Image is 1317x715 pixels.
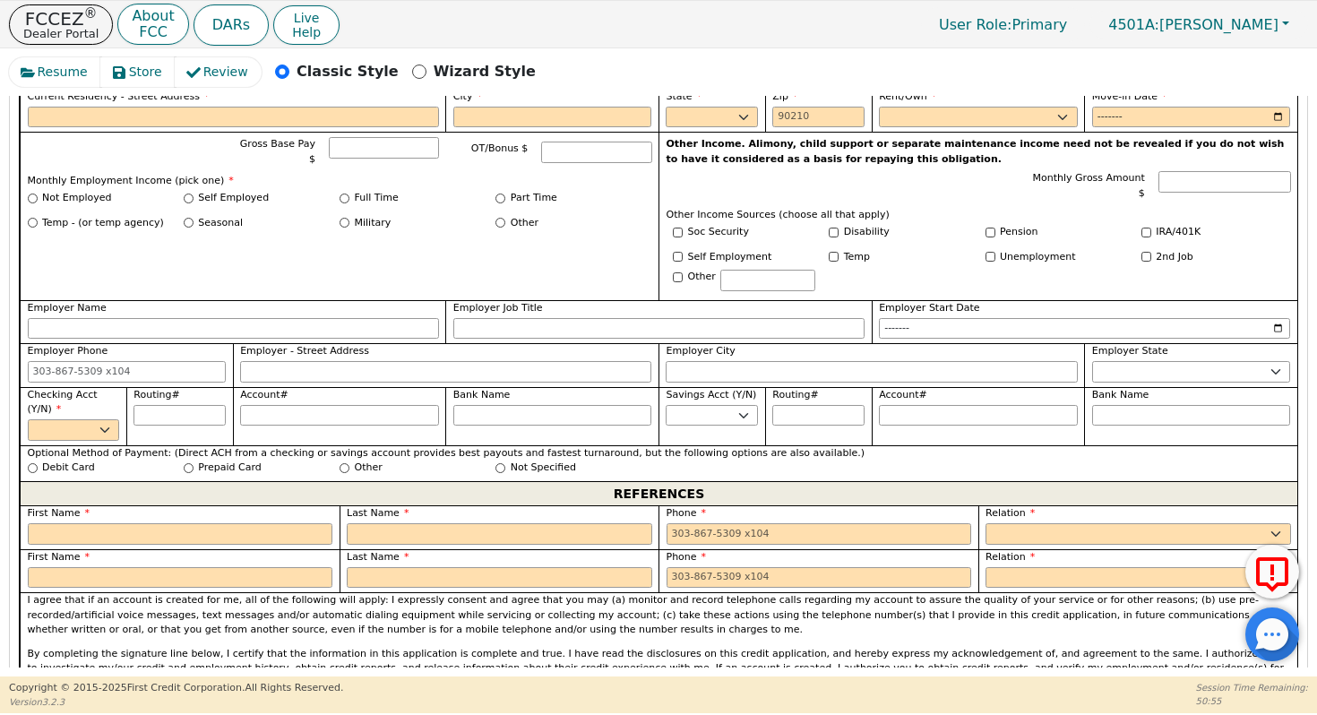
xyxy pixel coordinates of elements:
input: 303-867-5309 x104 [28,361,227,383]
p: About [132,9,174,23]
span: Bank Name [453,389,511,401]
span: User Role : [939,16,1011,33]
p: 50:55 [1196,694,1308,708]
label: Unemployment [1000,250,1076,265]
span: Routing# [772,389,818,401]
label: Full Time [355,191,399,206]
span: Employer Job Title [453,302,543,314]
button: Report Error to FCC [1245,545,1299,599]
span: All Rights Reserved. [245,682,343,693]
span: Phone [667,507,707,519]
p: Session Time Remaining: [1196,681,1308,694]
span: Last Name [347,551,409,563]
button: 4501A:[PERSON_NAME] [1089,11,1308,39]
label: Prepaid Card [198,461,261,476]
label: Seasonal [198,216,243,231]
span: Employer Phone [28,345,108,357]
label: Military [355,216,392,231]
a: User Role:Primary [921,7,1085,42]
button: Review [175,57,262,87]
label: Not Employed [42,191,111,206]
p: Wizard Style [434,61,536,82]
span: Current Residency - Street Address [28,90,210,102]
input: 90210 [772,107,865,128]
input: Y/N [829,228,839,237]
input: Y/N [673,252,683,262]
p: Other Income. Alimony, child support or separate maintenance income need not be revealed if you d... [667,137,1291,167]
span: Employer - Street Address [240,345,369,357]
p: Classic Style [297,61,399,82]
label: Debit Card [42,461,95,476]
label: Not Specified [511,461,576,476]
span: Relation [986,507,1035,519]
span: Savings Acct (Y/N) [666,389,756,401]
label: Self Employment [688,250,772,265]
label: Other [355,461,383,476]
p: Copyright © 2015- 2025 First Credit Corporation. [9,681,343,696]
label: Self Employed [198,191,269,206]
span: First Name [28,551,90,563]
button: DARs [194,4,269,46]
p: Primary [921,7,1085,42]
span: Help [292,25,321,39]
p: I agree that if an account is created for me, all of the following will apply: I expressly consen... [28,593,1291,638]
input: 303-867-5309 x104 [667,567,972,589]
button: FCCEZ®Dealer Portal [9,4,113,45]
button: LiveHelp [273,5,340,45]
label: Temp - (or temp agency) [42,216,164,231]
p: FCCEZ [23,10,99,28]
span: Employer City [666,345,735,357]
label: Other [688,270,716,285]
input: Y/N [829,252,839,262]
span: City [453,90,482,102]
input: YYYY-MM-DD [1092,107,1291,128]
span: Move-in Date [1092,90,1167,102]
button: Store [100,57,176,87]
span: Employer State [1092,345,1168,357]
span: Relation [986,551,1035,563]
span: Last Name [347,507,409,519]
label: Soc Security [688,225,749,240]
label: Temp [844,250,870,265]
label: Part Time [511,191,557,206]
p: By completing the signature line below, I certify that the information in this application is com... [28,647,1291,706]
span: Employer Start Date [879,302,979,314]
span: Account# [240,389,288,401]
input: 303-867-5309 x104 [667,523,972,545]
span: Resume [38,63,88,82]
span: Live [292,11,321,25]
span: [PERSON_NAME] [1108,16,1278,33]
span: OT/Bonus $ [471,142,529,154]
span: Zip [772,90,797,102]
label: Disability [844,225,890,240]
span: Monthly Gross Amount $ [1033,172,1145,199]
span: Rent/Own [879,90,936,102]
span: Account# [879,389,927,401]
button: AboutFCC [117,4,188,46]
span: Optional Method of Payment: (Direct ACH from a checking or savings account provides best payouts ... [28,446,1291,461]
p: Other Income Sources (choose all that apply) [667,208,1291,223]
label: 2nd Job [1156,250,1192,265]
span: REFERENCES [614,482,704,505]
span: Phone [667,551,707,563]
input: YYYY-MM-DD [879,318,1290,340]
input: Y/N [1141,228,1151,237]
span: Store [129,63,162,82]
span: State [666,90,702,102]
span: 4501A: [1108,16,1159,33]
sup: ® [84,5,98,22]
input: Y/N [1141,252,1151,262]
span: Employer Name [28,302,107,314]
p: Version 3.2.3 [9,695,343,709]
label: Other [511,216,538,231]
input: Y/N [986,228,995,237]
span: Review [203,63,248,82]
p: Monthly Employment Income (pick one) [28,174,652,189]
input: Y/N [673,228,683,237]
span: Bank Name [1092,389,1149,401]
